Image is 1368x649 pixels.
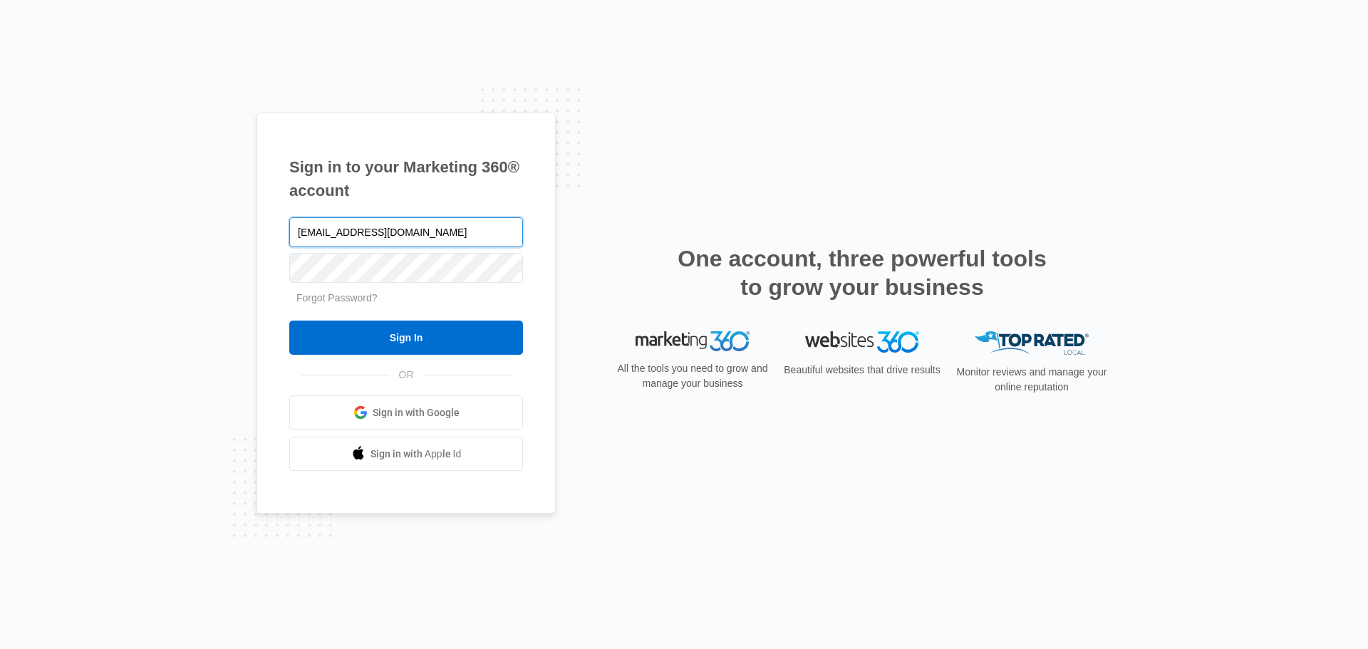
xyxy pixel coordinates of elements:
img: Marketing 360 [636,331,750,351]
span: Sign in with Google [373,405,460,420]
p: Beautiful websites that drive results [782,363,942,378]
img: Websites 360 [805,331,919,352]
h2: One account, three powerful tools to grow your business [673,244,1051,301]
input: Email [289,217,523,247]
h1: Sign in to your Marketing 360® account [289,155,523,202]
span: OR [389,368,424,383]
p: All the tools you need to grow and manage your business [613,361,772,391]
p: Monitor reviews and manage your online reputation [952,365,1111,395]
a: Forgot Password? [296,292,378,303]
span: Sign in with Apple Id [370,447,462,462]
a: Sign in with Apple Id [289,437,523,471]
img: Top Rated Local [975,331,1089,355]
input: Sign In [289,321,523,355]
a: Sign in with Google [289,395,523,430]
